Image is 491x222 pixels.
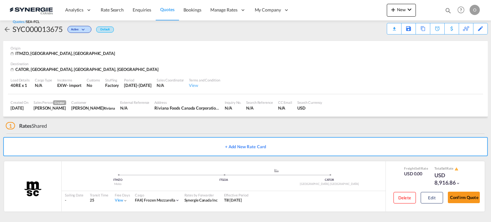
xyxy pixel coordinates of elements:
[390,24,398,29] md-icon: icon-download
[390,23,398,29] div: Quote PDF is not available at this time
[171,178,277,182] div: ITGOA
[255,7,281,13] span: My Company
[445,7,452,17] div: icon-magnify
[456,4,466,15] span: Help
[3,26,11,33] md-icon: icon-arrow-left
[67,26,91,33] div: Change Status Here
[404,166,428,171] div: Freight Rate
[184,198,218,203] span: Synergie Canada Inc
[246,105,273,111] div: N/A
[184,193,218,197] div: Rates by Forwarder
[160,7,174,12] span: Quotes
[3,24,12,34] div: icon-arrow-left
[10,3,53,17] img: 1f56c880d42311ef80fc7dca854c8e59.png
[80,28,88,32] md-icon: icon-chevron-down
[105,82,119,88] div: Factory Stuffing
[456,181,460,186] md-icon: icon-chevron-down
[12,24,63,34] div: SYC000013675
[34,105,66,111] div: Rosa Ho
[53,100,66,105] span: Creator
[90,198,108,203] div: 25
[115,198,128,203] div: Viewicon-chevron-down
[96,27,114,33] div: Default
[124,82,152,88] div: 30 Aug 2025
[11,100,28,105] div: Created On
[415,166,421,170] span: Sell
[35,78,52,82] div: Cargo Type
[104,106,115,110] span: Riviana
[154,100,220,105] div: Address
[13,19,40,24] div: Quotes /SEA-FCL
[389,6,397,13] md-icon: icon-plus 400-fg
[135,198,175,203] div: frozen mozzarella
[11,61,480,66] div: Destination
[26,19,39,24] span: SEA-FCL
[189,78,220,82] div: Terms and Condition
[124,78,152,82] div: Period
[448,192,480,203] button: Confirm Quote
[6,122,15,129] span: 1
[273,169,280,172] md-icon: assets/icons/custom/ship-fill.svg
[6,122,47,129] div: Shared
[87,82,100,88] div: No
[19,123,32,129] span: Rates
[404,171,428,177] div: USD 0.00
[120,100,149,105] div: External Reference
[115,193,130,197] div: Free Days
[142,198,143,203] span: |
[406,6,413,13] md-icon: icon-chevron-down
[154,105,220,111] div: Riviana Foods Canada Corporation 5125 rue du Trianon, suite 450 Montréal, QC H1M 2S5
[278,100,292,105] div: CC Email
[454,166,458,171] button: icon-alert
[105,78,119,82] div: Stuffing
[71,100,115,105] div: Customer
[456,4,470,16] div: Help
[11,82,30,88] div: 40RE x 1
[65,198,83,203] div: -
[277,178,382,182] div: CATOR
[123,198,128,203] md-icon: icon-chevron-down
[224,198,242,203] div: Till 31 Aug 2025
[65,7,83,13] span: Analytics
[434,166,466,171] div: Total Rate
[183,7,201,12] span: Bookings
[421,192,443,203] button: Edit
[15,51,115,56] span: ITMZO, [GEOGRAPHIC_DATA], [GEOGRAPHIC_DATA]
[278,105,292,111] div: N/A
[87,78,100,82] div: Customs
[470,5,480,15] div: O
[57,78,82,82] div: Incoterms
[71,27,80,34] span: Active
[225,100,241,105] div: Inquiry No.
[24,181,42,197] img: MSC
[11,78,30,82] div: Load Details
[246,100,273,105] div: Search Reference
[434,172,466,187] div: USD 8,916.86
[189,82,220,88] div: View
[135,193,180,197] div: Cargo
[277,182,382,186] div: [GEOGRAPHIC_DATA], [GEOGRAPHIC_DATA]
[63,24,93,34] div: Change Status Here
[401,23,416,34] div: Save As Template
[101,7,124,12] span: Rate Search
[442,166,447,170] span: Sell
[224,198,242,203] span: Till [DATE]
[120,105,149,111] div: N/A
[65,182,171,186] div: Melzo
[157,78,184,82] div: Sales Coordinator
[11,66,160,73] div: CATOR, Toronto, ON, Americas
[445,7,452,14] md-icon: icon-magnify
[71,105,115,111] div: Mohammed Zrafi
[389,7,413,12] span: New
[11,105,28,111] div: 31 Jul 2025
[157,82,184,88] div: N/A
[387,4,416,17] button: icon-plus 400-fgNewicon-chevron-down
[11,46,480,50] div: Origin
[225,105,241,111] div: N/A
[224,193,248,197] div: Effective Period
[133,7,151,12] span: Enquiries
[210,7,238,13] span: Manage Rates
[90,193,108,197] div: Transit Time
[34,100,66,105] div: Sales Person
